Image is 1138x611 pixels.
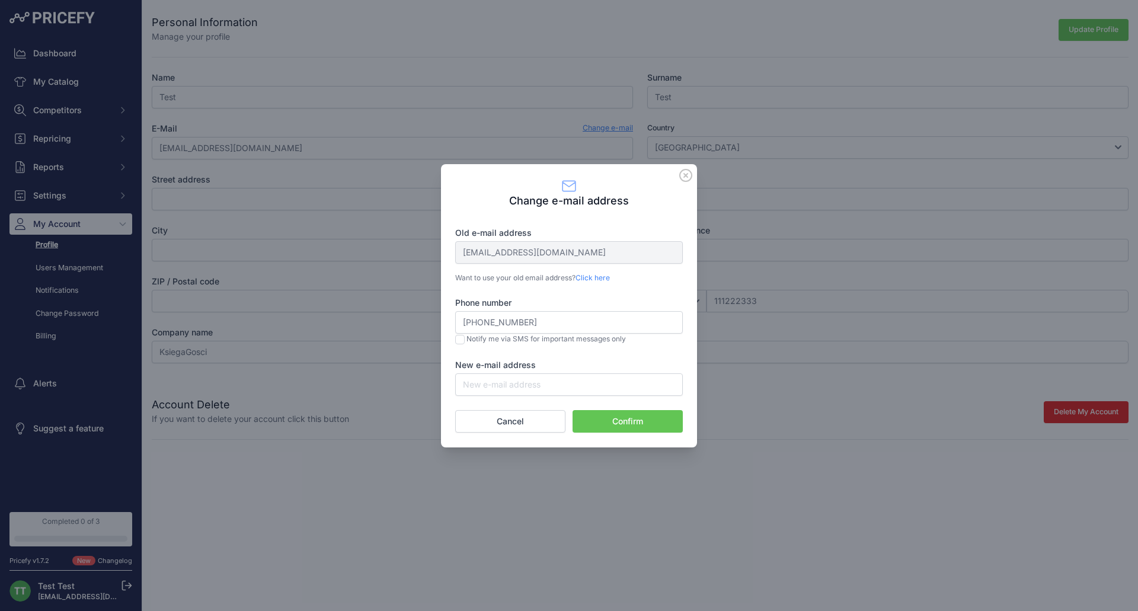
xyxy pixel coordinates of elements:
[466,334,626,343] label: Notify me via SMS for important messages only
[455,227,683,239] label: Old e-mail address
[455,297,683,309] label: Phone number
[455,273,683,283] p: Want to use your old email address?
[455,194,683,208] h3: Change e-mail address
[455,359,683,371] label: New e-mail address
[576,273,610,282] a: Click here
[455,373,683,396] input: New e-mail address
[455,410,565,433] button: Cancel
[455,311,683,334] input: Phone number
[573,410,683,433] button: Confirm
